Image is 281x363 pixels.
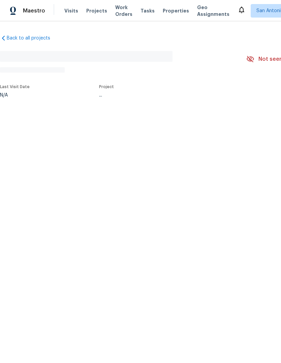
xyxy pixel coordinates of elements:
[23,7,45,14] span: Maestro
[86,7,107,14] span: Projects
[140,8,155,13] span: Tasks
[99,93,228,98] div: ...
[163,7,189,14] span: Properties
[115,4,132,18] span: Work Orders
[197,4,229,18] span: Geo Assignments
[64,7,78,14] span: Visits
[99,85,114,89] span: Project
